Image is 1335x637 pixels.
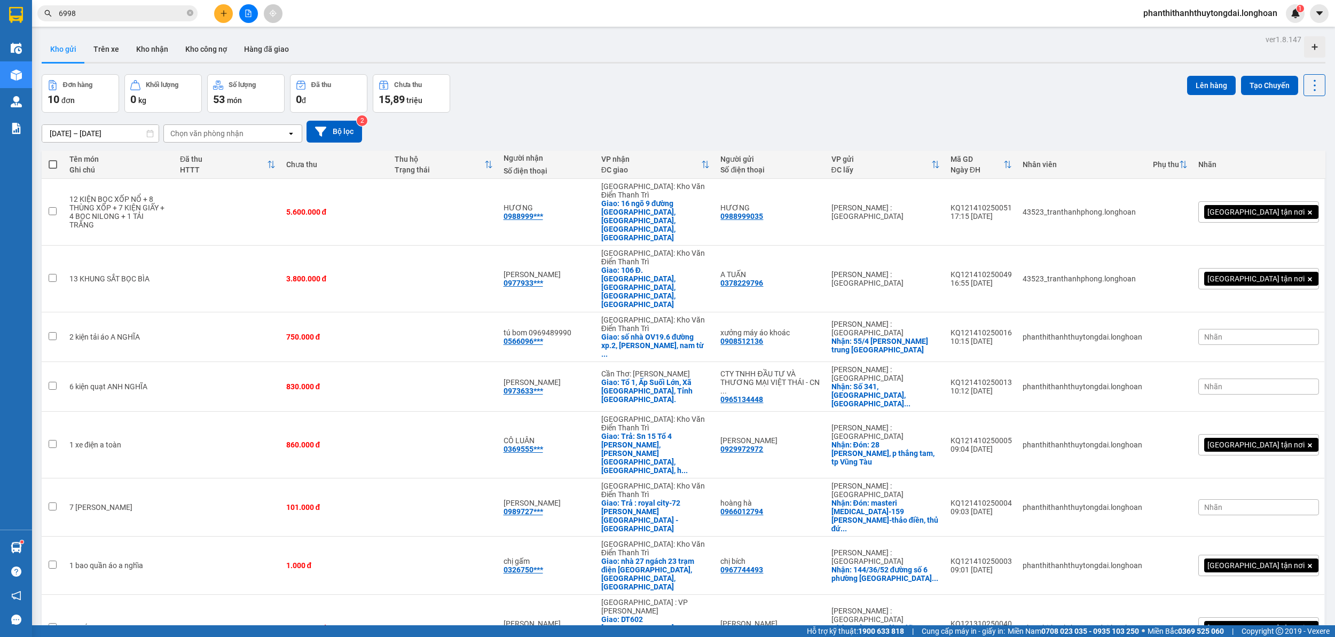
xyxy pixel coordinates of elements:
sup: 2 [357,115,367,126]
div: 860.000 đ [286,441,384,449]
div: Người nhận [504,154,591,162]
div: Giao: Tổ 1, Ấp Suối Lớn, Xã Dương Tơ, Tỉnh Phú Quốc. [601,378,710,404]
span: ... [904,399,910,408]
div: 09:01 [DATE] [951,565,1012,574]
span: 15,89 [379,93,405,106]
div: VP nhận [601,155,702,163]
div: chị gấm [504,557,591,565]
span: Nhãn [1204,333,1222,341]
strong: 0369 525 060 [1178,627,1224,635]
div: KQ121410250016 [951,328,1012,337]
span: close-circle [187,10,193,16]
div: [GEOGRAPHIC_DATA]: Kho Văn Điển Thanh Trì [601,540,710,557]
span: | [1232,625,1234,637]
span: ⚪️ [1142,629,1145,633]
span: ... [720,387,727,395]
button: Trên xe [85,36,128,62]
span: ... [841,524,847,533]
span: 10 [48,93,59,106]
span: [GEOGRAPHIC_DATA] tận nơi [1207,207,1305,217]
img: warehouse-icon [11,43,22,54]
div: [GEOGRAPHIC_DATA]: Kho Văn Điển Thanh Trì [601,316,710,333]
div: phanthithanhthuytongdai.longhoan [1023,503,1142,512]
div: Chưa thu [286,160,384,169]
div: CÔ LUÂN [504,436,591,445]
div: 6 kiện quạt ANH NGHĨA [69,382,169,391]
div: [PERSON_NAME] : [GEOGRAPHIC_DATA] [831,548,940,565]
div: Ghi chú [69,166,169,174]
div: Nhận: Số 341, Đường số 1, Phường Bình Trị Đông B, Quận Bình Tân [831,382,940,408]
div: KQ121410250049 [951,270,1012,279]
span: ... [932,574,938,583]
div: phanthithanhthuytongdai.longhoan [1023,382,1142,391]
span: caret-down [1315,9,1324,18]
div: Cần Thơ: [PERSON_NAME] [601,369,710,378]
div: KQ121410250051 [951,203,1012,212]
div: Giao: nhà 27 ngách 23 trạm điện ba la, hà đông, hà nội [601,557,710,591]
div: NGUYỄN TIẾN THƯỜNG [720,436,820,445]
div: 0929972972 [720,445,763,453]
div: 16:55 [DATE] [951,279,1012,287]
div: chị bích [720,557,820,565]
span: đ [302,96,306,105]
span: close-circle [187,9,193,19]
div: Đã thu [180,155,266,163]
div: [PERSON_NAME] : [GEOGRAPHIC_DATA] [831,203,940,221]
th: Toggle SortBy [175,151,280,179]
button: Đã thu0đ [290,74,367,113]
span: Miền Bắc [1148,625,1224,637]
sup: 1 [1297,5,1304,12]
div: 43523_tranthanhphong.longhoan [1023,274,1142,283]
strong: 1900 633 818 [858,627,904,635]
div: 0988999035 [720,212,763,221]
div: Tên món [69,155,169,163]
th: Toggle SortBy [945,151,1017,179]
div: 0966012794 [720,507,763,516]
span: Nhãn [1204,503,1222,512]
button: Số lượng53món [207,74,285,113]
div: 830.000 đ [286,382,384,391]
div: 7 thùng anh tùng [69,503,169,512]
div: Trạng thái [395,166,484,174]
div: 0378229796 [720,279,763,287]
div: 09:04 [DATE] [951,445,1012,453]
button: Kho gửi [42,36,85,62]
div: Số điện thoại [720,166,820,174]
div: [PERSON_NAME] : [GEOGRAPHIC_DATA] [831,365,940,382]
div: HƯƠNG [720,203,820,212]
div: Giao: Trả: Sn 15 Tổ 4 Xuân Thủy, Thủy xuân tiên, Chương mỹ, hà nội [601,432,710,475]
button: Lên hàng [1187,76,1236,95]
div: Tạo kho hàng mới [1304,36,1325,58]
span: question-circle [11,567,21,577]
div: ĐC giao [601,166,702,174]
th: Toggle SortBy [596,151,716,179]
div: 0965134448 [720,395,763,404]
div: phanthithanhthuytongdai.longhoan [1023,441,1142,449]
button: Tạo Chuyến [1241,76,1298,95]
span: Hỗ trợ kỹ thuật: [807,625,904,637]
div: 10:12 [DATE] [951,387,1012,395]
button: Kho công nợ [177,36,235,62]
div: 17:15 [DATE] [951,212,1012,221]
span: | [912,625,914,637]
div: 12 KIỆN BỌC XỐP NỔ + 8 THÙNG XỐP + 7 KIỆN GIẤY + 4 BỌC NILONG + 1 TẢI TRẮNG [69,195,169,229]
button: plus [214,4,233,23]
span: message [11,615,21,625]
div: [PERSON_NAME] : [GEOGRAPHIC_DATA] [831,607,940,624]
div: Đơn hàng [63,81,92,89]
div: Giao: Trả : royal city-72 nguyễn trãi- thanh xuân -hà nội [601,499,710,533]
div: 2 kiện tải áo A NGHĨA [69,333,169,341]
div: HƯƠNG [504,203,591,212]
div: VP gửi [831,155,931,163]
span: aim [269,10,277,17]
div: Giao: 106 Đ. Cầu Giấy, Quan Hoa, Cầu Giấy, Hà Nội [601,266,710,309]
div: [GEOGRAPHIC_DATA]: Kho Văn Điển Thanh Trì [601,415,710,432]
button: file-add [239,4,258,23]
button: aim [264,4,282,23]
div: 1.000 đ [286,561,384,570]
div: [PERSON_NAME] : [GEOGRAPHIC_DATA] [831,270,940,287]
div: Nhận: Đón: masteri t3-159 võ nguyên giáp-thảo điền, thủ đức HCM [831,499,940,533]
span: [GEOGRAPHIC_DATA] tận nơi [1207,440,1305,450]
div: trần thu hà [504,499,591,507]
div: Anh Hồ Lâm [504,378,591,387]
